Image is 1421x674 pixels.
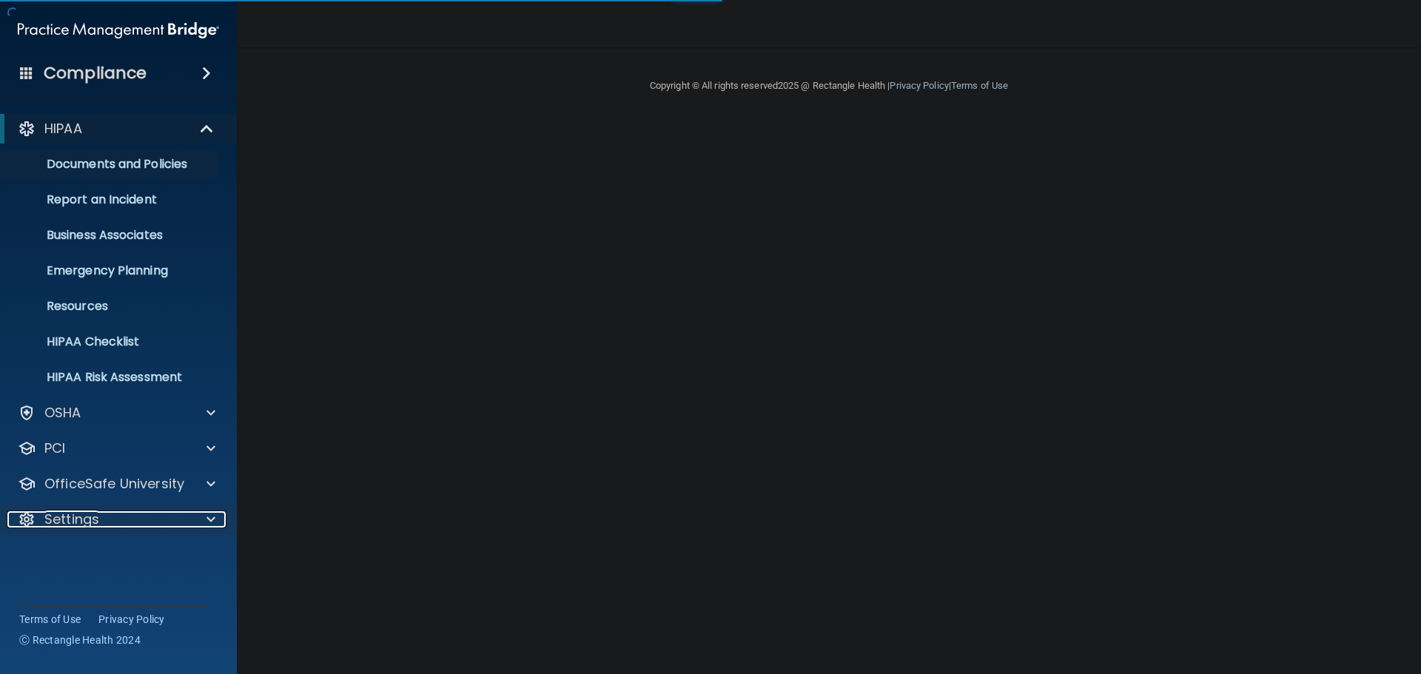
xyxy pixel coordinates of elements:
[44,63,147,84] h4: Compliance
[18,16,219,45] img: PMB logo
[18,404,215,422] a: OSHA
[10,228,212,243] p: Business Associates
[98,612,165,627] a: Privacy Policy
[10,299,212,314] p: Resources
[18,120,215,138] a: HIPAA
[44,475,184,493] p: OfficeSafe University
[890,80,948,91] a: Privacy Policy
[10,334,212,349] p: HIPAA Checklist
[10,192,212,207] p: Report an Incident
[18,439,215,457] a: PCI
[10,263,212,278] p: Emergency Planning
[44,120,82,138] p: HIPAA
[10,370,212,385] p: HIPAA Risk Assessment
[18,475,215,493] a: OfficeSafe University
[559,62,1099,109] div: Copyright © All rights reserved 2025 @ Rectangle Health | |
[19,612,81,627] a: Terms of Use
[19,633,141,647] span: Ⓒ Rectangle Health 2024
[951,80,1008,91] a: Terms of Use
[10,157,212,172] p: Documents and Policies
[44,404,81,422] p: OSHA
[44,510,99,528] p: Settings
[44,439,65,457] p: PCI
[18,510,215,528] a: Settings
